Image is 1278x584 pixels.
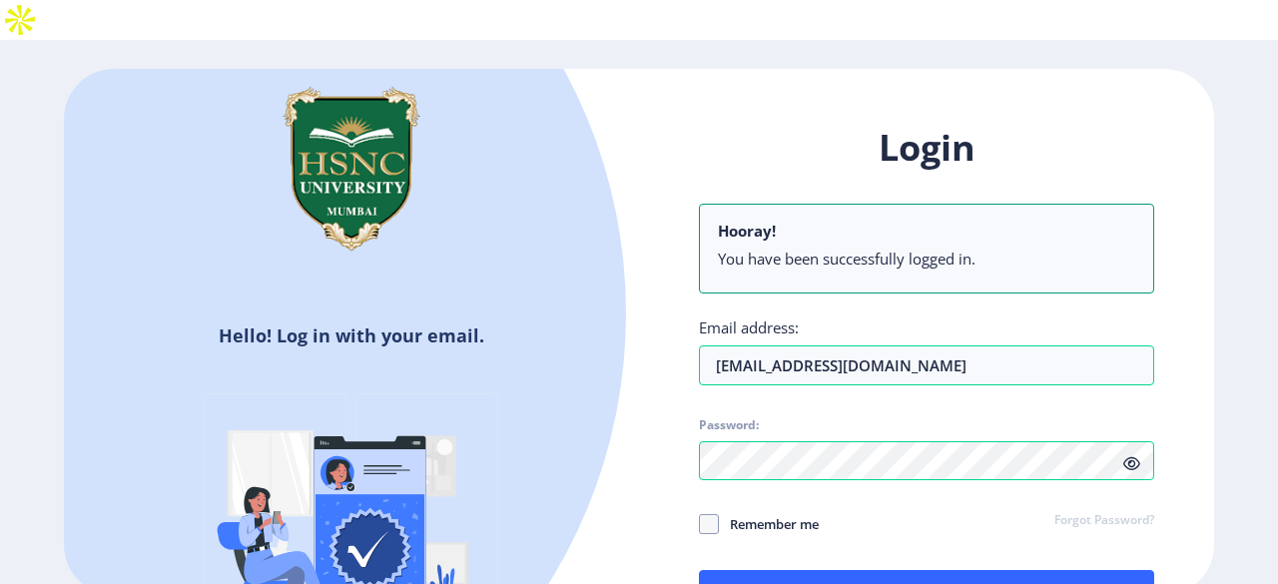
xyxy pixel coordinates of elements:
[699,317,799,337] label: Email address:
[252,69,451,269] img: hsnc.png
[699,417,759,433] label: Password:
[699,124,1154,172] h1: Login
[718,249,1135,269] li: You have been successfully logged in.
[718,221,776,241] b: Hooray!
[699,345,1154,385] input: Email address
[1054,512,1154,530] a: Forgot Password?
[719,512,819,536] span: Remember me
